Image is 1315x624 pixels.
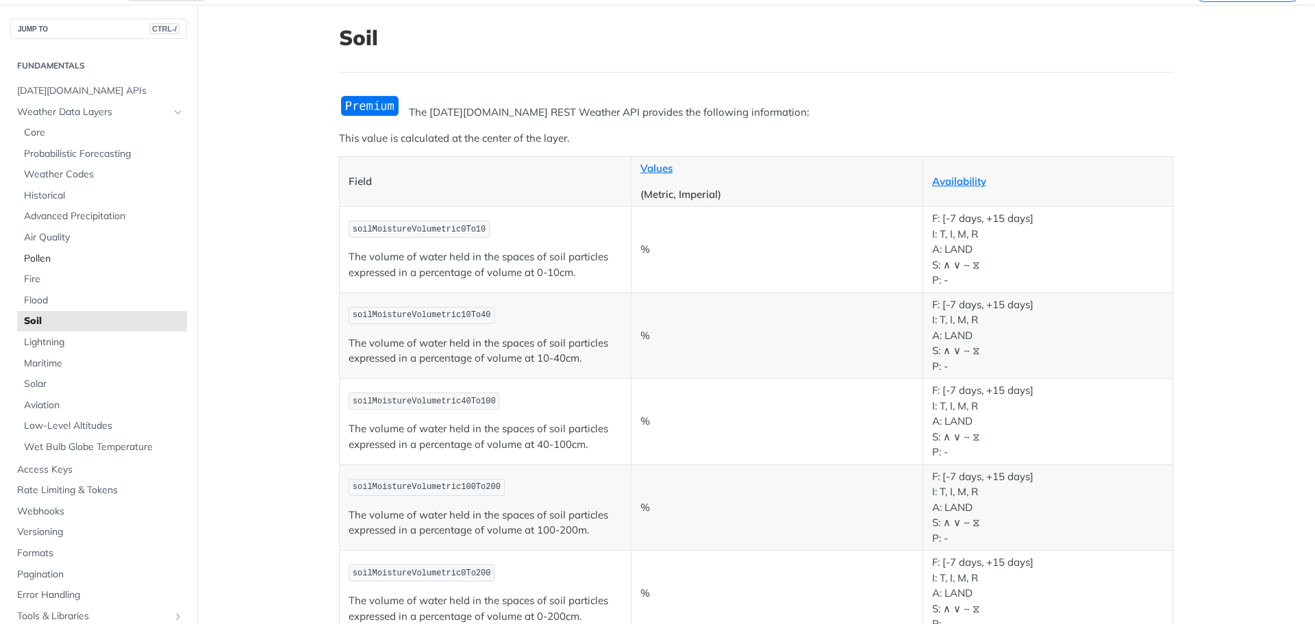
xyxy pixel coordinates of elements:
[349,421,622,452] p: The volume of water held in the spaces of soil particles expressed in a percentage of volume at 4...
[932,383,1164,460] p: F: [-7 days, +15 days] I: T, I, M, R A: LAND S: ∧ ∨ ~ ⧖ P: -
[10,522,187,542] a: Versioning
[17,249,187,269] a: Pollen
[17,353,187,374] a: Maritime
[24,147,184,161] span: Probabilistic Forecasting
[10,60,187,72] h2: Fundamentals
[10,81,187,101] a: [DATE][DOMAIN_NAME] APIs
[353,569,491,578] span: soilMoistureVolumetric0To200
[17,311,187,332] a: Soil
[24,252,184,266] span: Pollen
[24,314,184,328] span: Soil
[17,416,187,436] a: Low-Level Altitudes
[17,84,184,98] span: [DATE][DOMAIN_NAME] APIs
[24,210,184,223] span: Advanced Precipitation
[349,336,622,366] p: The volume of water held in the spaces of soil particles expressed in a percentage of volume at 1...
[339,105,1173,121] p: The [DATE][DOMAIN_NAME] REST Weather API provides the following information:
[24,336,184,349] span: Lightning
[17,290,187,311] a: Flood
[17,547,184,560] span: Formats
[149,23,179,34] span: CTRL-/
[339,131,1173,147] p: This value is calculated at the center of the layer.
[173,107,184,118] button: Hide subpages for Weather Data Layers
[17,332,187,353] a: Lightning
[932,211,1164,288] p: F: [-7 days, +15 days] I: T, I, M, R A: LAND S: ∧ ∨ ~ ⧖ P: -
[349,508,622,538] p: The volume of water held in the spaces of soil particles expressed in a percentage of volume at 1...
[349,249,622,280] p: The volume of water held in the spaces of soil particles expressed in a percentage of volume at 0...
[17,525,184,539] span: Versioning
[10,564,187,585] a: Pagination
[17,186,187,206] a: Historical
[17,395,187,416] a: Aviation
[10,585,187,606] a: Error Handling
[353,397,496,406] span: soilMoistureVolumetric40To100
[640,242,914,258] p: %
[640,328,914,344] p: %
[17,588,184,602] span: Error Handling
[353,482,501,492] span: soilMoistureVolumetric100To200
[24,273,184,286] span: Fire
[24,126,184,140] span: Core
[17,144,187,164] a: Probabilistic Forecasting
[10,480,187,501] a: Rate Limiting & Tokens
[17,374,187,395] a: Solar
[17,437,187,458] a: Wet Bulb Globe Temperature
[932,297,1164,375] p: F: [-7 days, +15 days] I: T, I, M, R A: LAND S: ∧ ∨ ~ ⧖ P: -
[17,269,187,290] a: Fire
[353,310,491,320] span: soilMoistureVolumetric10To40
[173,611,184,622] button: Show subpages for Tools & Libraries
[24,440,184,454] span: Wet Bulb Globe Temperature
[24,189,184,203] span: Historical
[17,123,187,143] a: Core
[10,18,187,39] button: JUMP TOCTRL-/
[349,593,622,624] p: The volume of water held in the spaces of soil particles expressed in a percentage of volume at 0...
[640,414,914,429] p: %
[932,469,1164,547] p: F: [-7 days, +15 days] I: T, I, M, R A: LAND S: ∧ ∨ ~ ⧖ P: -
[10,543,187,564] a: Formats
[339,25,1173,50] h1: Soil
[349,174,622,190] p: Field
[17,610,169,623] span: Tools & Libraries
[24,357,184,371] span: Maritime
[10,460,187,480] a: Access Keys
[17,505,184,519] span: Webhooks
[24,419,184,433] span: Low-Level Altitudes
[10,501,187,522] a: Webhooks
[17,484,184,497] span: Rate Limiting & Tokens
[17,463,184,477] span: Access Keys
[17,568,184,582] span: Pagination
[640,187,914,203] p: (Metric, Imperial)
[17,164,187,185] a: Weather Codes
[17,105,169,119] span: Weather Data Layers
[353,225,486,234] span: soilMoistureVolumetric0To10
[24,377,184,391] span: Solar
[24,168,184,182] span: Weather Codes
[17,206,187,227] a: Advanced Precipitation
[17,227,187,248] a: Air Quality
[24,294,184,308] span: Flood
[10,102,187,123] a: Weather Data LayersHide subpages for Weather Data Layers
[640,162,673,175] a: Values
[24,231,184,245] span: Air Quality
[640,586,914,601] p: %
[932,175,986,188] a: Availability
[24,399,184,412] span: Aviation
[640,500,914,516] p: %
